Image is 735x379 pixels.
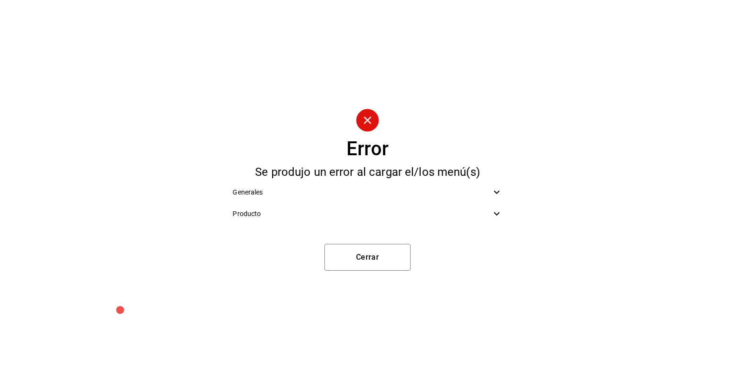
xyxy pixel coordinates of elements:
[324,244,411,271] button: Cerrar
[225,203,510,225] div: Producto
[346,139,389,159] div: Error
[225,182,510,203] div: Generales
[233,209,490,219] span: Producto
[225,166,510,178] div: Se produjo un error al cargar el/los menú(s)
[233,187,490,197] span: Generales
